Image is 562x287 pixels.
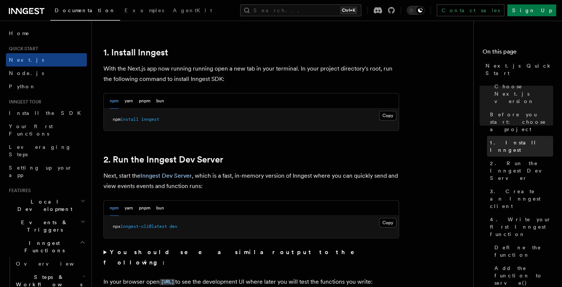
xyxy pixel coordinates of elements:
[9,30,30,37] span: Home
[6,80,87,93] a: Python
[6,161,87,182] a: Setting up your app
[110,201,119,216] button: npm
[6,66,87,80] a: Node.js
[9,144,71,157] span: Leveraging Steps
[490,216,553,238] span: 4. Write your first Inngest function
[160,278,175,285] a: [URL]
[240,4,361,16] button: Search...Ctrl+K
[103,249,365,266] strong: You should see a similar output to the following:
[168,2,217,20] a: AgentKit
[139,93,150,109] button: pnpm
[141,117,159,122] span: inngest
[490,111,553,133] span: Before you start: choose a project
[160,279,175,285] code: [URL]
[486,62,553,77] span: Next.js Quick Start
[6,27,87,40] a: Home
[487,108,553,136] a: Before you start: choose a project
[6,219,81,233] span: Events & Triggers
[113,117,120,122] span: npm
[379,218,396,228] button: Copy
[491,241,553,262] a: Define the function
[487,185,553,213] a: 3. Create an Inngest client
[9,165,72,178] span: Setting up your app
[170,224,177,229] span: dev
[120,117,139,122] span: install
[407,6,425,15] button: Toggle dark mode
[6,188,31,194] span: Features
[6,198,81,213] span: Local Development
[125,93,133,109] button: yarn
[9,57,44,63] span: Next.js
[9,110,85,116] span: Install the SDK
[483,47,553,59] h4: On this page
[483,59,553,80] a: Next.js Quick Start
[6,99,41,105] span: Inngest tour
[487,157,553,185] a: 2. Run the Inngest Dev Server
[379,111,396,120] button: Copy
[103,171,399,191] p: Next, start the , which is a fast, in-memory version of Inngest where you can quickly send and vi...
[6,106,87,120] a: Install the SDK
[103,247,399,268] summary: You should see a similar output to the following:
[6,216,87,236] button: Events & Triggers
[173,7,212,13] span: AgentKit
[494,83,553,105] span: Choose Next.js version
[340,7,357,14] kbd: Ctrl+K
[437,4,504,16] a: Contact sales
[103,64,399,84] p: With the Next.js app now running running open a new tab in your terminal. In your project directo...
[55,7,116,13] span: Documentation
[9,123,53,137] span: Your first Functions
[6,120,87,140] a: Your first Functions
[16,261,92,267] span: Overview
[6,53,87,66] a: Next.js
[507,4,556,16] a: Sign Up
[156,93,164,109] button: bun
[125,201,133,216] button: yarn
[490,160,553,182] span: 2. Run the Inngest Dev Server
[6,195,87,216] button: Local Development
[140,172,192,179] a: Inngest Dev Server
[125,7,164,13] span: Examples
[491,80,553,108] a: Choose Next.js version
[110,93,119,109] button: npm
[103,47,168,58] a: 1. Install Inngest
[494,264,553,287] span: Add the function to serve()
[490,188,553,210] span: 3. Create an Inngest client
[139,201,150,216] button: pnpm
[9,83,36,89] span: Python
[120,224,167,229] span: inngest-cli@latest
[50,2,120,21] a: Documentation
[13,257,87,270] a: Overview
[487,213,553,241] a: 4. Write your first Inngest function
[494,244,553,259] span: Define the function
[156,201,164,216] button: bun
[6,46,38,52] span: Quick start
[9,70,44,76] span: Node.js
[6,236,87,257] button: Inngest Functions
[490,139,553,154] span: 1. Install Inngest
[103,154,223,165] a: 2. Run the Inngest Dev Server
[6,239,80,254] span: Inngest Functions
[487,136,553,157] a: 1. Install Inngest
[120,2,168,20] a: Examples
[113,224,120,229] span: npx
[6,140,87,161] a: Leveraging Steps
